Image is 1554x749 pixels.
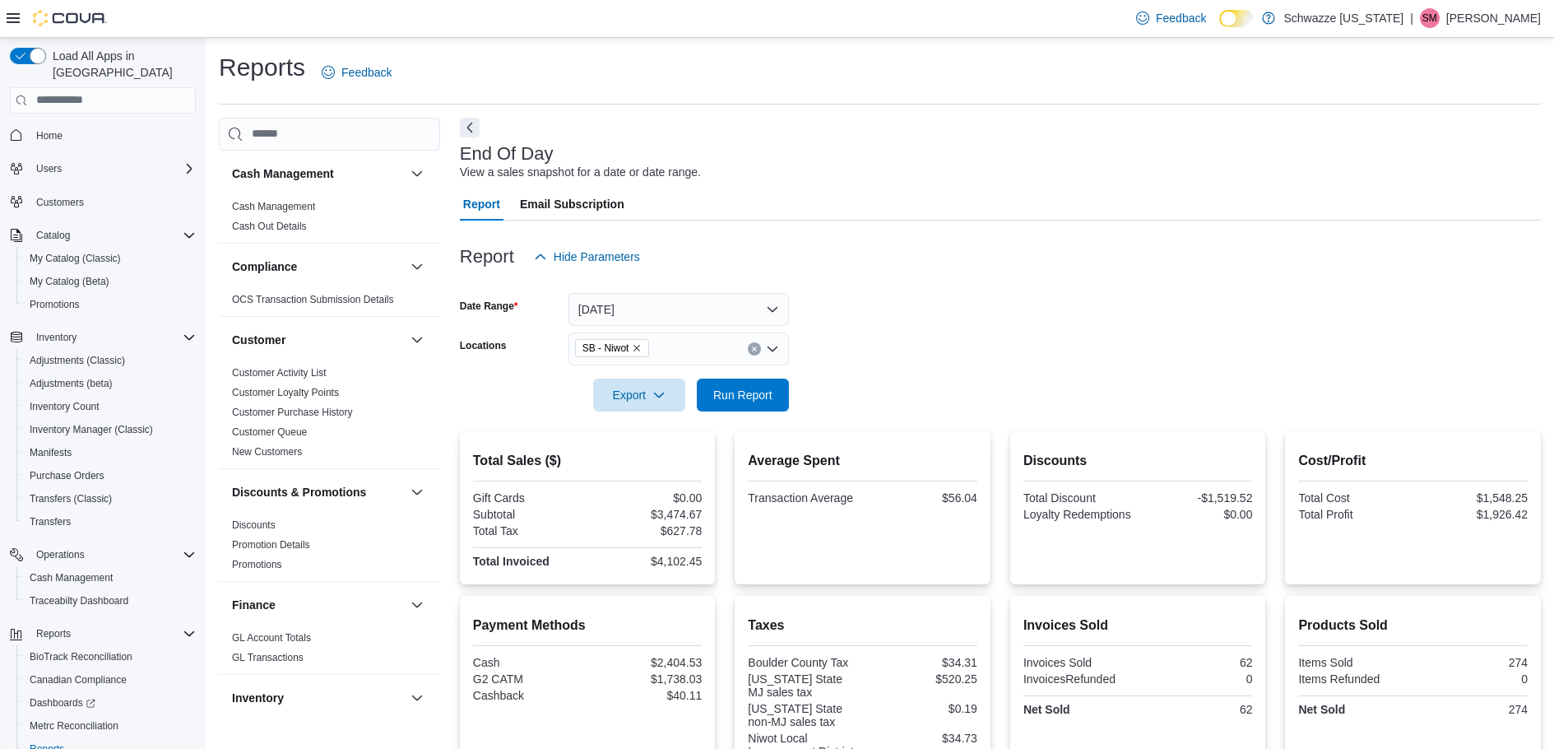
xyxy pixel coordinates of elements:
[232,221,307,232] a: Cash Out Details
[16,293,202,316] button: Promotions
[23,647,196,667] span: BioTrack Reconciliation
[23,272,116,291] a: My Catalog (Beta)
[1141,672,1252,686] div: 0
[232,258,297,275] h3: Compliance
[36,331,77,344] span: Inventory
[30,469,104,482] span: Purchase Orders
[460,164,701,181] div: View a sales snapshot for a date or date range.
[30,226,77,245] button: Catalog
[463,188,500,221] span: Report
[16,714,202,737] button: Metrc Reconciliation
[23,591,135,611] a: Traceabilty Dashboard
[30,673,127,686] span: Canadian Compliance
[23,716,196,736] span: Metrc Reconciliation
[748,616,977,635] h2: Taxes
[30,423,153,436] span: Inventory Manager (Classic)
[460,247,514,267] h3: Report
[520,188,624,221] span: Email Subscription
[23,420,196,440] span: Inventory Manager (Classic)
[1422,8,1437,28] span: SM
[30,594,128,607] span: Traceabilty Dashboard
[407,164,427,184] button: Cash Management
[219,290,440,316] div: Compliance
[232,539,310,551] a: Promotion Details
[1298,491,1409,505] div: Total Cost
[16,372,202,395] button: Adjustments (beta)
[16,395,202,418] button: Inventory Count
[232,407,353,418] a: Customer Purchase History
[23,716,125,736] a: Metrc Reconciliation
[748,672,859,699] div: [US_STATE] State MJ sales tax
[460,118,480,137] button: Next
[23,670,133,690] a: Canadian Compliance
[1141,656,1252,669] div: 62
[1417,656,1528,669] div: 274
[36,196,84,209] span: Customers
[591,672,702,686] div: $1,738.03
[232,332,404,348] button: Customer
[593,379,685,412] button: Export
[36,162,62,175] span: Users
[591,689,702,702] div: $40.11
[232,651,304,664] span: GL Transactions
[16,247,202,270] button: My Catalog (Classic)
[748,342,761,356] button: Clear input
[30,624,77,644] button: Reports
[16,441,202,464] button: Manifests
[473,689,584,702] div: Cashback
[460,339,507,352] label: Locations
[23,512,77,532] a: Transfers
[232,484,404,500] button: Discounts & Promotions
[30,696,95,709] span: Dashboards
[232,200,315,213] span: Cash Management
[591,491,702,505] div: $0.00
[16,418,202,441] button: Inventory Manager (Classic)
[33,10,107,26] img: Cova
[3,123,202,147] button: Home
[23,249,196,268] span: My Catalog (Classic)
[30,571,113,584] span: Cash Management
[16,668,202,691] button: Canadian Compliance
[16,510,202,533] button: Transfers
[697,379,789,412] button: Run Report
[407,257,427,277] button: Compliance
[23,351,132,370] a: Adjustments (Classic)
[30,377,113,390] span: Adjustments (beta)
[36,229,70,242] span: Catalog
[632,343,642,353] button: Remove SB - Niwot from selection in this group
[748,656,859,669] div: Boulder County Tax
[30,492,112,505] span: Transfers (Classic)
[1298,672,1409,686] div: Items Refunded
[1417,672,1528,686] div: 0
[23,489,118,509] a: Transfers (Classic)
[1130,2,1213,35] a: Feedback
[766,342,779,356] button: Open list of options
[3,543,202,566] button: Operations
[1298,703,1345,716] strong: Net Sold
[1417,703,1528,716] div: 274
[1298,656,1409,669] div: Items Sold
[46,48,196,81] span: Load All Apps in [GEOGRAPHIC_DATA]
[232,690,284,706] h3: Inventory
[1219,10,1254,27] input: Dark Mode
[232,367,327,379] a: Customer Activity List
[219,51,305,84] h1: Reports
[3,224,202,247] button: Catalog
[1023,451,1253,471] h2: Discounts
[16,487,202,510] button: Transfers (Classic)
[1417,508,1528,521] div: $1,926.42
[866,656,977,669] div: $34.31
[232,258,404,275] button: Compliance
[30,252,121,265] span: My Catalog (Classic)
[232,386,339,399] span: Customer Loyalty Points
[232,690,404,706] button: Inventory
[1298,508,1409,521] div: Total Profit
[30,192,196,212] span: Customers
[232,445,302,458] span: New Customers
[30,328,196,347] span: Inventory
[407,482,427,502] button: Discounts & Promotions
[232,201,315,212] a: Cash Management
[591,656,702,669] div: $2,404.53
[232,426,307,439] span: Customer Queue
[1420,8,1440,28] div: Scott Murray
